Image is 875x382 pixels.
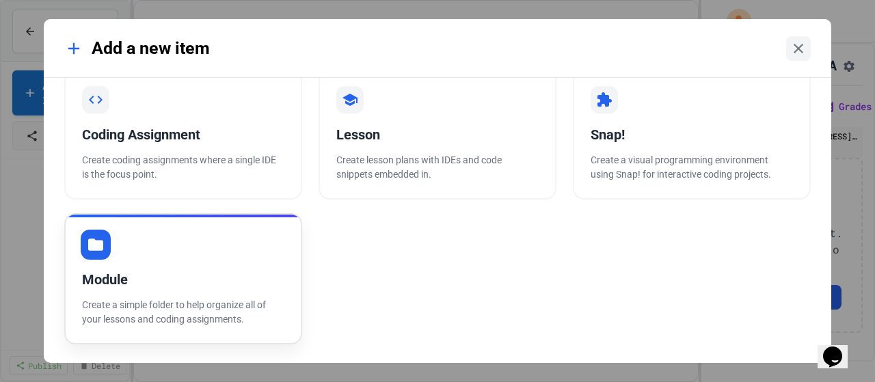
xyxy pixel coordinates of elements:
div: Lesson [336,124,539,145]
p: Create coding assignments where a single IDE is the focus point. [82,153,284,182]
iframe: chat widget [818,327,861,368]
div: Add a new item [64,36,210,62]
p: Create a visual programming environment using Snap! for interactive coding projects. [591,153,793,182]
div: Snap! [591,124,793,145]
div: Coding Assignment [82,124,284,145]
div: Module [82,269,284,290]
p: Create lesson plans with IDEs and code snippets embedded in. [336,153,539,182]
p: Create a simple folder to help organize all of your lessons and coding assignments. [82,298,284,327]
